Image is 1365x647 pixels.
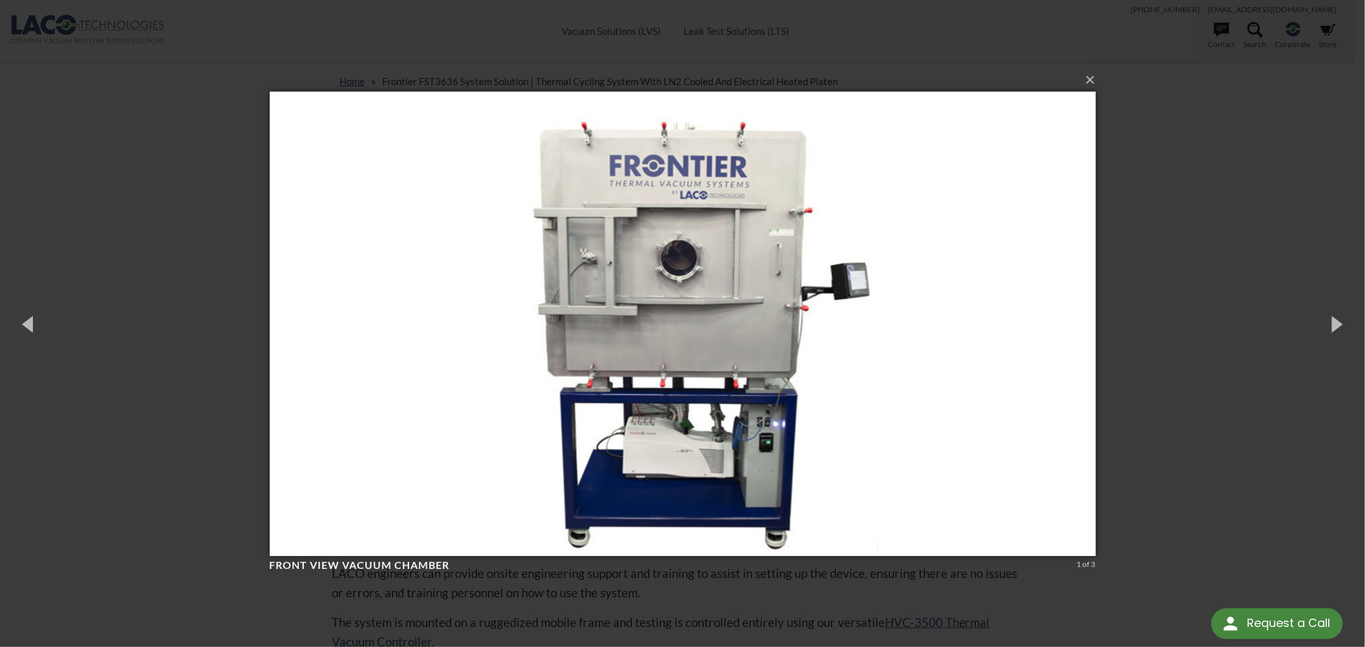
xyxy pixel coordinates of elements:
[1220,613,1241,634] img: round button
[274,66,1100,94] button: ×
[270,559,1073,572] h4: front view vacuum chamber
[1307,288,1365,359] button: Next (Right arrow key)
[1077,559,1096,570] div: 1 of 3
[1247,608,1330,638] div: Request a Call
[1211,608,1343,639] div: Request a Call
[270,66,1096,582] img: front view vacuum chamber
